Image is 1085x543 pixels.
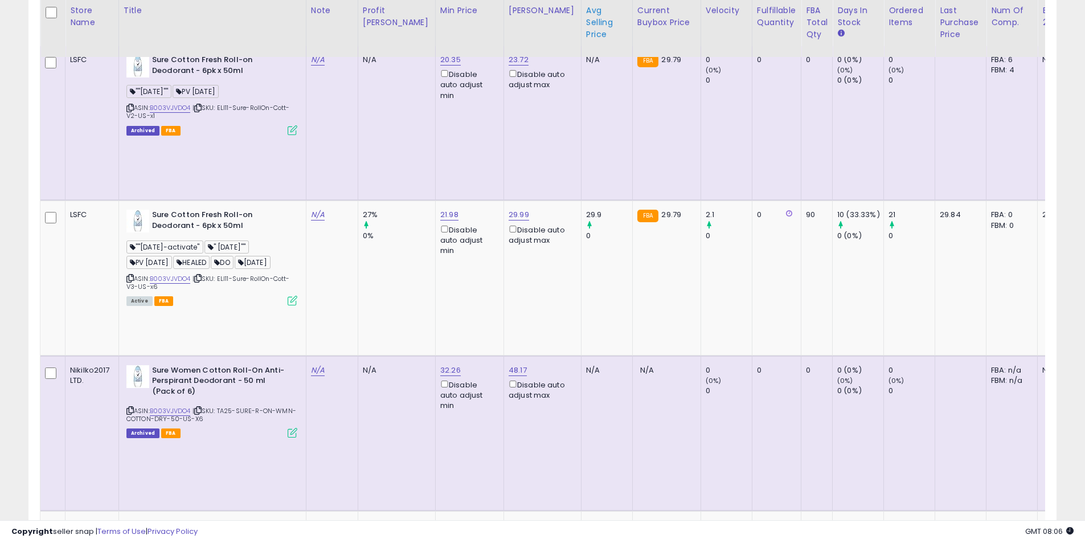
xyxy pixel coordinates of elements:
[837,376,853,385] small: (0%)
[837,5,879,28] div: Days In Stock
[509,54,529,66] a: 23.72
[126,256,173,269] span: PV [DATE]
[509,223,572,246] div: Disable auto adjust max
[509,378,572,401] div: Disable auto adjust max
[440,223,495,256] div: Disable auto adjust min
[211,256,233,269] span: DO
[706,55,752,65] div: 0
[837,75,883,85] div: 0 (0%)
[173,85,219,98] span: PV [DATE]
[940,5,981,40] div: Last Purchase Price
[126,274,290,291] span: | SKU: ELI11-Sure-RollOn-Cott-V3-US-x6
[757,210,792,220] div: 0
[837,365,883,375] div: 0 (0%)
[173,256,210,269] span: HEALED
[150,274,191,284] a: B003VJVDO4
[586,210,632,220] div: 29.9
[1042,365,1080,375] div: N/A
[126,428,159,438] span: Listings that have been deleted from Seller Central
[706,231,752,241] div: 0
[11,526,53,537] strong: Copyright
[889,55,935,65] div: 0
[889,75,935,85] div: 0
[706,75,752,85] div: 0
[837,231,883,241] div: 0 (0%)
[311,365,325,376] a: N/A
[637,5,696,28] div: Current Buybox Price
[126,406,296,423] span: | SKU: TA25-SURE-R-ON-WMN-COTTON-DRY-50-US-X6
[363,210,435,220] div: 27%
[509,68,572,90] div: Disable auto adjust max
[991,5,1033,28] div: Num of Comp.
[440,209,458,221] a: 21.98
[440,68,495,101] div: Disable auto adjust min
[509,5,576,17] div: [PERSON_NAME]
[706,66,722,75] small: (0%)
[940,210,977,220] div: 29.84
[1025,526,1074,537] span: 2025-10-13 08:06 GMT
[126,365,297,437] div: ASIN:
[586,365,624,375] div: N/A
[126,55,149,77] img: 31z-UfBpwyL._SL40_.jpg
[991,365,1029,375] div: FBA: n/a
[806,5,828,40] div: FBA Total Qty
[706,365,752,375] div: 0
[204,240,249,254] span: " [DATE]""
[757,5,796,28] div: Fulfillable Quantity
[991,210,1029,220] div: FBA: 0
[440,54,461,66] a: 20.35
[363,231,435,241] div: 0%
[70,5,114,28] div: Store Name
[126,85,172,98] span: ""[DATE]""
[640,365,654,375] span: N/A
[311,5,353,17] div: Note
[440,520,461,531] a: 32.26
[991,55,1029,65] div: FBA: 6
[509,209,529,221] a: 29.99
[70,55,110,65] div: LSFC
[889,231,935,241] div: 0
[126,126,159,136] span: Listings that have been deleted from Seller Central
[1042,210,1080,220] div: 20%
[837,28,844,39] small: Days In Stock.
[126,103,290,120] span: | SKU: ELI11-Sure-RollOn-Cott-V2-US-x1
[154,296,174,306] span: FBA
[806,55,824,65] div: 0
[509,520,527,531] a: 48.17
[637,55,658,67] small: FBA
[124,5,301,17] div: Title
[757,365,792,375] div: 0
[1042,55,1080,65] div: N/A
[889,66,904,75] small: (0%)
[161,126,181,136] span: FBA
[70,210,110,220] div: LSFC
[126,240,203,254] span: ""[DATE]-activate"
[586,5,628,40] div: Avg Selling Price
[126,210,297,304] div: ASIN:
[661,54,681,65] span: 29.79
[991,221,1029,231] div: FBM: 0
[311,209,325,221] a: N/A
[661,209,681,220] span: 29.79
[152,55,290,79] b: Sure Cotton Fresh Roll-on Deodorant - 6pk x 50ml
[1042,5,1084,28] div: BB Share 24h.
[586,231,632,241] div: 0
[837,66,853,75] small: (0%)
[837,210,883,220] div: 10 (33.33%)
[148,526,198,537] a: Privacy Policy
[837,386,883,396] div: 0 (0%)
[363,365,427,375] div: N/A
[126,365,149,388] img: 31z-UfBpwyL._SL40_.jpg
[70,365,110,386] div: Nikilko2017 LTD.
[150,406,191,416] a: B003VJVDO4
[837,55,883,65] div: 0 (0%)
[991,65,1029,75] div: FBM: 4
[363,5,431,28] div: Profit [PERSON_NAME]
[440,365,461,376] a: 32.26
[806,365,824,375] div: 0
[311,54,325,66] a: N/A
[363,55,427,65] div: N/A
[889,5,930,28] div: Ordered Items
[126,210,149,232] img: 31z-UfBpwyL._SL40_.jpg
[806,210,824,220] div: 90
